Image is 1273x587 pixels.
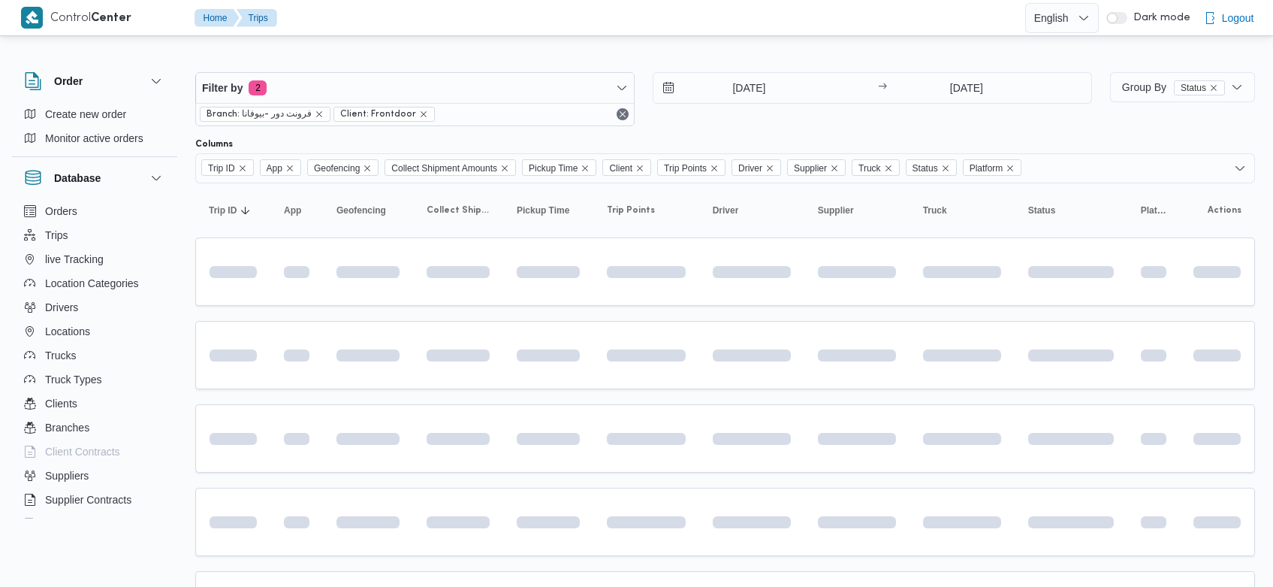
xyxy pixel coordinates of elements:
span: Platform [970,160,1003,177]
label: Columns [195,138,233,150]
span: Drivers [45,298,78,316]
button: Remove Platform from selection in this group [1006,164,1015,173]
span: App [260,159,301,176]
span: Status [906,159,957,176]
span: Client Contracts [45,443,120,461]
span: Locations [45,322,90,340]
span: Truck Types [45,371,101,389]
span: Collect Shipment Amounts [385,159,516,176]
div: → [878,83,887,93]
span: Platform [1141,204,1166,216]
button: live Tracking [18,247,171,271]
input: Press the down key to open a popover containing a calendar. [653,73,824,103]
button: App [278,198,315,222]
button: Supplier Contracts [18,488,171,512]
span: Trip Points [607,204,655,216]
span: Trip ID [208,160,235,177]
button: Remove [614,105,632,123]
span: Client [609,160,632,177]
span: Driver [732,159,781,176]
span: Status [913,160,938,177]
span: Group By Status [1122,81,1225,93]
span: Supplier [794,160,827,177]
button: remove selected entity [1209,83,1218,92]
button: Pickup Time [511,198,586,222]
button: Filter by2 active filters [196,73,634,103]
span: Status [1028,204,1056,216]
button: remove selected entity [315,110,324,119]
span: App [284,204,301,216]
span: Pickup Time [522,159,596,176]
button: Database [24,169,165,187]
span: Filter by [202,79,243,97]
span: Client [602,159,651,176]
img: X8yXhbKr1z7QwAAAABJRU5ErkJggg== [21,7,43,29]
button: Remove Status from selection in this group [941,164,950,173]
button: Monitor active orders [18,126,171,150]
button: Branches [18,416,171,440]
span: Truck [923,204,947,216]
button: Remove Collect Shipment Amounts from selection in this group [500,164,509,173]
button: Remove Driver from selection in this group [765,164,774,173]
button: Drivers [18,295,171,319]
button: Logout [1198,3,1260,33]
button: Orders [18,199,171,223]
button: Platform [1135,198,1172,222]
span: Trips [45,226,68,244]
span: Suppliers [45,467,89,485]
span: Branches [45,419,89,437]
button: Remove Pickup Time from selection in this group [581,164,590,173]
button: Suppliers [18,464,171,488]
span: App [267,160,282,177]
button: Remove Trip Points from selection in this group [710,164,719,173]
span: Supplier [818,204,854,216]
button: Supplier [812,198,902,222]
span: Pickup Time [517,204,569,216]
span: 2 active filters [249,80,267,95]
span: Logout [1222,9,1254,27]
span: Trucks [45,346,76,365]
span: Trip Points [664,160,707,177]
span: Supplier [787,159,846,176]
div: Database [12,199,177,525]
span: Branch: فرونت دور -بيوفانا [200,107,330,122]
button: Create new order [18,102,171,126]
b: Center [91,13,131,24]
input: Press the down key to open a popover containing a calendar. [891,73,1041,103]
span: Status [1174,80,1225,95]
button: Clients [18,392,171,416]
span: Clients [45,395,77,413]
button: Remove Truck from selection in this group [884,164,893,173]
div: Order [12,102,177,156]
button: Group ByStatusremove selected entity [1110,72,1255,102]
button: Remove App from selection in this group [285,164,294,173]
span: Geofencing [336,204,386,216]
span: Truck [858,160,881,177]
span: Client: Frontdoor [333,107,435,122]
span: Platform [963,159,1022,176]
button: Driver [707,198,797,222]
span: Supplier Contracts [45,491,131,509]
button: Order [24,72,165,90]
h3: Order [54,72,83,90]
button: Home [195,9,240,27]
span: Trip ID [201,159,254,176]
span: Collect Shipment Amounts [391,160,497,177]
span: live Tracking [45,250,104,268]
h3: Database [54,169,101,187]
span: Driver [738,160,762,177]
button: Open list of options [1234,162,1246,174]
span: Driver [713,204,739,216]
svg: Sorted in descending order [240,204,252,216]
button: Location Categories [18,271,171,295]
span: Trip ID; Sorted in descending order [209,204,237,216]
button: Trips [18,223,171,247]
button: Remove Client from selection in this group [635,164,644,173]
button: Status [1022,198,1120,222]
button: Devices [18,512,171,536]
button: Locations [18,319,171,343]
span: Status [1181,81,1206,95]
button: Remove Trip ID from selection in this group [238,164,247,173]
span: Truck [852,159,900,176]
button: Remove Geofencing from selection in this group [363,164,372,173]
